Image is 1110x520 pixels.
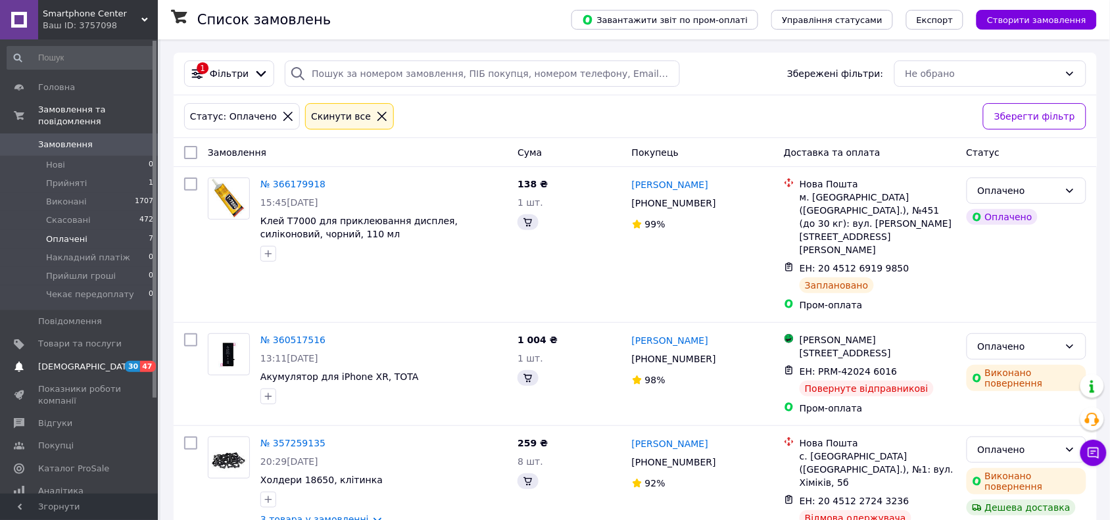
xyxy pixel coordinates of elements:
[987,15,1086,25] span: Створити замовлення
[800,298,956,312] div: Пром-оплата
[1080,440,1107,466] button: Чат з покупцем
[917,15,953,25] span: Експорт
[800,366,897,377] span: ЕН: PRM-42024 6016
[208,333,250,375] a: Фото товару
[308,109,374,124] div: Cкинути все
[208,437,250,479] a: Фото товару
[632,147,679,158] span: Покупець
[632,354,716,364] span: [PHONE_NUMBER]
[782,15,882,25] span: Управління статусами
[135,196,153,208] span: 1707
[210,178,249,219] img: Фото товару
[149,252,153,264] span: 0
[208,442,249,473] img: Фото товару
[260,371,419,382] a: Акумулятор для iPhone XR, TOTA
[518,197,543,208] span: 1 шт.
[140,361,155,372] span: 47
[208,339,249,370] img: Фото товару
[46,196,87,208] span: Виконані
[800,177,956,191] div: Нова Пошта
[7,46,155,70] input: Пошук
[38,338,122,350] span: Товари та послуги
[285,60,680,87] input: Пошук за номером замовлення, ПІБ покупця, номером телефону, Email, номером накладної
[38,82,75,93] span: Головна
[38,104,158,128] span: Замовлення та повідомлення
[977,10,1097,30] button: Створити замовлення
[43,8,141,20] span: Smartphone Center
[967,147,1000,158] span: Статус
[208,177,250,220] a: Фото товару
[800,381,934,396] div: Повернуте відправникові
[260,353,318,364] span: 13:11[DATE]
[149,159,153,171] span: 0
[208,147,266,158] span: Замовлення
[46,233,87,245] span: Оплачені
[800,346,956,360] div: [STREET_ADDRESS]
[518,179,548,189] span: 138 ₴
[645,478,665,488] span: 92%
[149,289,153,300] span: 0
[518,147,542,158] span: Cума
[43,20,158,32] div: Ваш ID: 3757098
[771,10,893,30] button: Управління статусами
[260,216,458,239] a: Клей T7000 для приклеювання дисплея, силіконовий, чорний, 110 мл
[187,109,279,124] div: Статус: Оплачено
[645,375,665,385] span: 98%
[800,450,956,489] div: с. [GEOGRAPHIC_DATA] ([GEOGRAPHIC_DATA].), №1: вул. Хіміків, 5б
[38,316,102,327] span: Повідомлення
[800,263,909,273] span: ЕН: 20 4512 6919 9850
[645,219,665,229] span: 99%
[800,402,956,415] div: Пром-оплата
[38,463,109,475] span: Каталог ProSale
[800,437,956,450] div: Нова Пошта
[38,440,74,452] span: Покупці
[210,67,249,80] span: Фільтри
[632,334,708,347] a: [PERSON_NAME]
[139,214,153,226] span: 472
[632,178,708,191] a: [PERSON_NAME]
[518,353,543,364] span: 1 шт.
[149,177,153,189] span: 1
[125,361,140,372] span: 30
[906,10,964,30] button: Експорт
[260,179,326,189] a: № 366179918
[905,66,1059,81] div: Не обрано
[260,197,318,208] span: 15:45[DATE]
[46,159,65,171] span: Нові
[38,361,135,373] span: [DEMOGRAPHIC_DATA]
[46,177,87,189] span: Прийняті
[46,289,134,300] span: Чекає передоплату
[978,339,1059,354] div: Оплачено
[260,438,326,448] a: № 357259135
[46,270,116,282] span: Прийшли гроші
[967,500,1076,515] div: Дешева доставка
[983,103,1086,130] button: Зберегти фільтр
[260,456,318,467] span: 20:29[DATE]
[784,147,881,158] span: Доставка та оплата
[38,485,84,497] span: Аналітика
[632,198,716,208] span: [PHONE_NUMBER]
[632,437,708,450] a: [PERSON_NAME]
[800,496,909,506] span: ЕН: 20 4512 2724 3236
[38,417,72,429] span: Відгуки
[787,67,883,80] span: Збережені фільтри:
[46,252,130,264] span: Накладний платіж
[800,191,956,256] div: м. [GEOGRAPHIC_DATA] ([GEOGRAPHIC_DATA].), №451 (до 30 кг): вул. [PERSON_NAME][STREET_ADDRESS][PE...
[197,12,331,28] h1: Список замовлень
[967,365,1086,391] div: Виконано повернення
[518,335,558,345] span: 1 004 ₴
[260,475,383,485] a: Холдери 18650, клітинка
[571,10,758,30] button: Завантажити звіт по пром-оплаті
[978,442,1059,457] div: Оплачено
[963,14,1097,24] a: Створити замовлення
[149,270,153,282] span: 0
[632,457,716,467] span: [PHONE_NUMBER]
[800,277,874,293] div: Заплановано
[994,109,1075,124] span: Зберегти фільтр
[38,139,93,151] span: Замовлення
[967,209,1038,225] div: Оплачено
[978,183,1059,198] div: Оплачено
[800,333,956,346] div: [PERSON_NAME]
